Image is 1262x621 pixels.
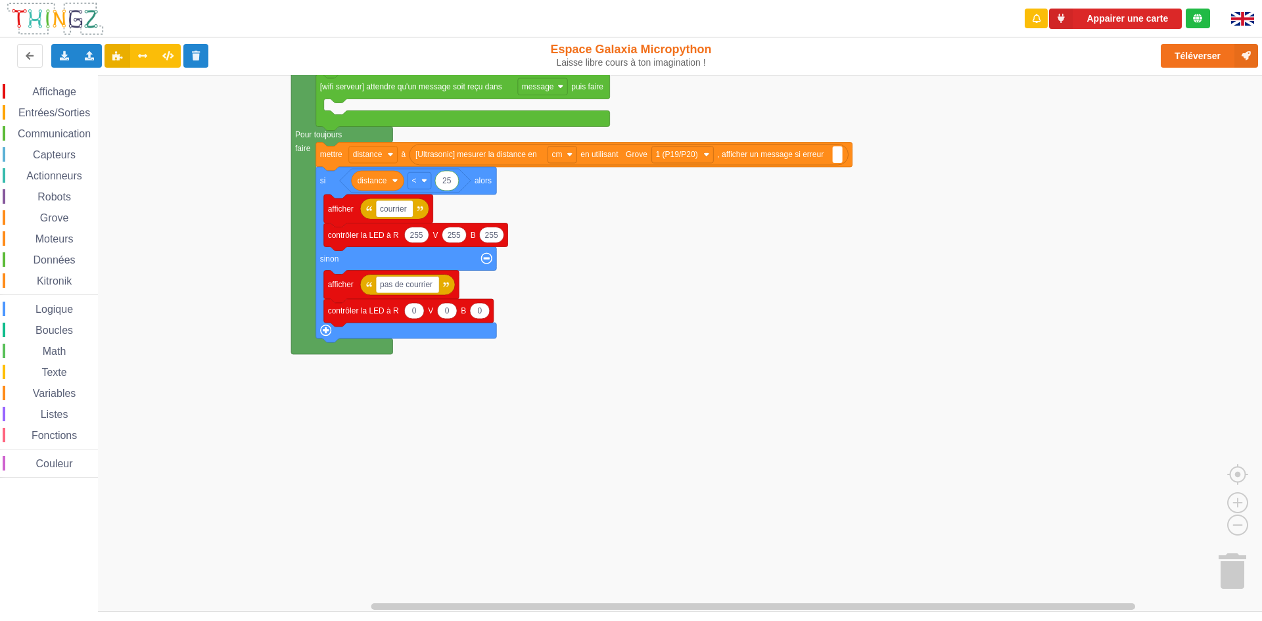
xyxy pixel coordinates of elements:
text: pas de courrier [380,280,432,289]
text: [Ultrasonic] mesurer la distance en [415,150,537,159]
span: Entrées/Sorties [16,107,92,118]
text: faire [295,143,311,152]
div: Laisse libre cours à ton imagination ! [521,57,741,68]
div: Tu es connecté au serveur de création de Thingz [1186,9,1210,28]
text: en utilisant [580,150,619,159]
span: Données [32,254,78,265]
text: afficher [328,204,354,214]
text: à [401,150,406,159]
span: Capteurs [31,149,78,160]
button: Téléverser [1161,44,1258,68]
img: thingz_logo.png [6,1,105,36]
text: sinon [320,254,339,263]
button: Appairer une carte [1049,9,1182,29]
text: V [428,306,433,315]
span: Texte [39,367,68,378]
text: si [320,176,326,185]
span: Robots [35,191,73,202]
text: 1 (P19/P20) [656,150,698,159]
span: Listes [39,409,70,420]
span: Actionneurs [24,170,84,181]
span: Math [41,346,68,357]
text: 255 [485,230,498,239]
text: 255 [448,230,461,239]
text: B [471,230,476,239]
span: Communication [16,128,93,139]
text: 25 [442,176,452,185]
text: ‏< [411,176,416,185]
text: distance [358,176,387,185]
text: mettre [320,150,342,159]
span: Variables [31,388,78,399]
text: , afficher un message si erreur [717,150,824,159]
span: Boucles [34,325,75,336]
text: afficher [328,280,354,289]
text: Grove [626,150,647,159]
span: Moteurs [34,233,76,244]
text: distance [353,150,383,159]
text: contrôler la LED à R [328,306,399,315]
text: [wifi serveur] attendre qu'un message soit reçu dans [320,82,502,91]
text: 0 [445,306,450,315]
span: Kitronik [35,275,74,287]
div: Espace Galaxia Micropython [521,42,741,68]
span: Couleur [34,458,75,469]
text: contrôler la LED à R [328,230,399,239]
text: alors [475,176,492,185]
text: puis faire [571,82,603,91]
text: Pour toujours [295,129,342,139]
text: V [432,230,438,239]
text: courrier [380,204,407,214]
text: cm [551,150,562,159]
span: Grove [38,212,71,223]
text: message [522,82,554,91]
img: gb.png [1231,12,1254,26]
span: Fonctions [30,430,79,441]
text: 0 [412,306,417,315]
span: Logique [34,304,75,315]
text: B [461,306,466,315]
text: 255 [409,230,423,239]
text: 0 [477,306,482,315]
span: Affichage [30,86,78,97]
